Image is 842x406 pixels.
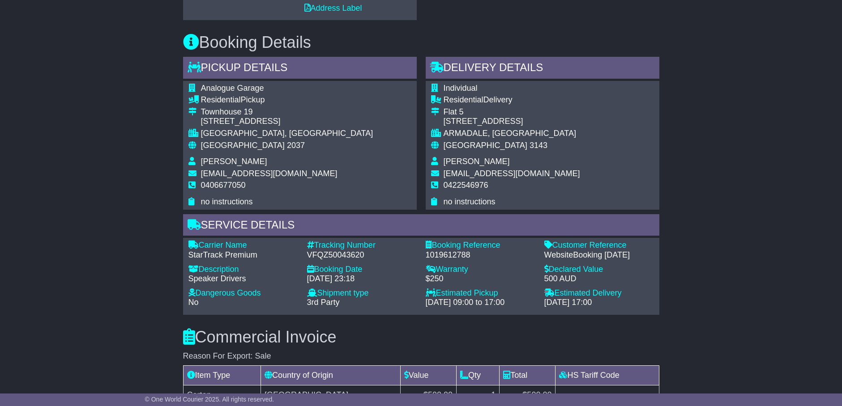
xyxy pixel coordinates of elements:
div: [STREET_ADDRESS] [444,117,580,127]
a: Address Label [304,4,362,13]
div: Estimated Delivery [544,288,654,298]
div: Tracking Number [307,241,417,250]
h3: Commercial Invoice [183,328,659,346]
span: no instructions [444,197,496,206]
div: Customer Reference [544,241,654,250]
div: Pickup Details [183,57,417,81]
div: Declared Value [544,265,654,275]
div: WebsiteBooking [DATE] [544,250,654,260]
span: [PERSON_NAME] [444,157,510,166]
span: 0422546976 [444,181,488,190]
span: No [188,298,199,307]
div: Townhouse 19 [201,107,373,117]
td: Qty [457,366,500,385]
td: Item Type [183,366,261,385]
span: [PERSON_NAME] [201,157,267,166]
div: Shipment type [307,288,417,298]
div: [GEOGRAPHIC_DATA], [GEOGRAPHIC_DATA] [201,129,373,139]
span: Residential [444,95,483,104]
span: 2037 [287,141,305,150]
span: Analogue Garage [201,84,264,93]
div: Delivery [444,95,580,105]
span: no instructions [201,197,253,206]
span: 0406677050 [201,181,246,190]
td: $500.00 [500,385,556,405]
div: 500 AUD [544,274,654,284]
div: Estimated Pickup [426,288,535,298]
td: [GEOGRAPHIC_DATA] [261,385,401,405]
h3: Booking Details [183,34,659,51]
div: Flat 5 [444,107,580,117]
span: Individual [444,84,478,93]
div: Dangerous Goods [188,288,298,298]
span: [EMAIL_ADDRESS][DOMAIN_NAME] [444,169,580,178]
div: [DATE] 23:18 [307,274,417,284]
div: Pickup [201,95,373,105]
td: $500.00 [400,385,456,405]
div: StarTrack Premium [188,250,298,260]
div: [STREET_ADDRESS] [201,117,373,127]
td: Country of Origin [261,366,401,385]
div: Service Details [183,214,659,238]
span: [GEOGRAPHIC_DATA] [444,141,527,150]
span: [GEOGRAPHIC_DATA] [201,141,285,150]
div: Delivery Details [426,57,659,81]
span: © One World Courier 2025. All rights reserved. [145,396,274,403]
div: VFQZ50043620 [307,250,417,260]
div: ARMADALE, [GEOGRAPHIC_DATA] [444,129,580,139]
div: Reason For Export: Sale [183,351,659,361]
td: Value [400,366,456,385]
div: Description [188,265,298,275]
td: Carton [183,385,261,405]
div: Speaker Drivers [188,274,298,284]
td: HS Tariff Code [556,366,659,385]
span: 3143 [530,141,547,150]
span: 3rd Party [307,298,340,307]
span: [EMAIL_ADDRESS][DOMAIN_NAME] [201,169,338,178]
div: Warranty [426,265,535,275]
td: Total [500,366,556,385]
div: [DATE] 09:00 to 17:00 [426,298,535,308]
div: 1019612788 [426,250,535,260]
div: Booking Date [307,265,417,275]
td: 1 [457,385,500,405]
div: [DATE] 17:00 [544,298,654,308]
div: Booking Reference [426,241,535,250]
div: Carrier Name [188,241,298,250]
span: Residential [201,95,241,104]
div: $250 [426,274,535,284]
